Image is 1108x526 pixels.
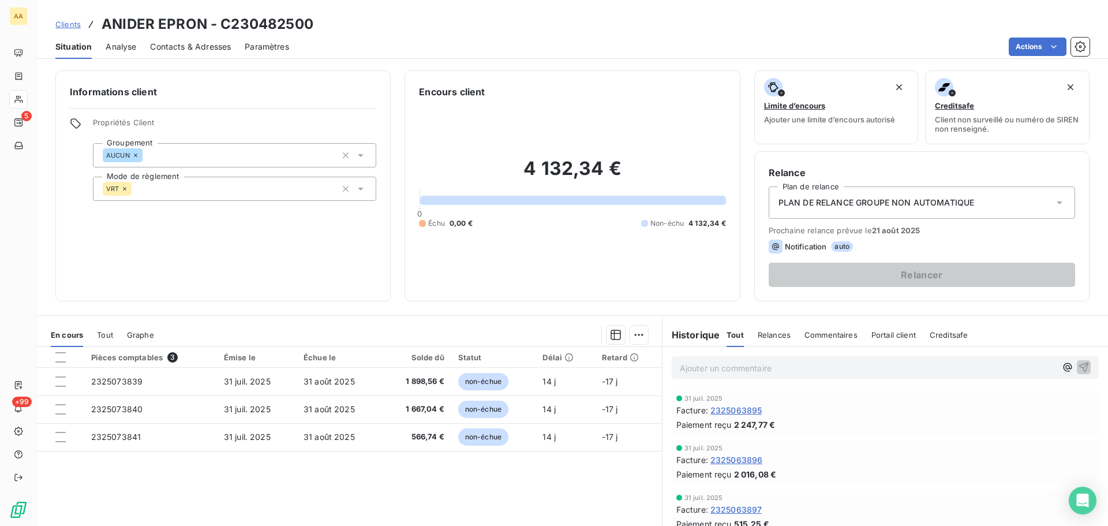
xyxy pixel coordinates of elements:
[9,113,27,132] a: 5
[224,353,290,362] div: Émise le
[304,376,355,386] span: 31 août 2025
[55,18,81,30] a: Clients
[710,454,763,466] span: 2325063896
[688,218,726,229] span: 4 132,34 €
[91,352,210,363] div: Pièces comptables
[602,353,655,362] div: Retard
[304,432,355,442] span: 31 août 2025
[542,432,556,442] span: 14 j
[458,428,508,446] span: non-échue
[872,226,920,235] span: 21 août 2025
[458,373,508,390] span: non-échue
[804,330,858,340] span: Commentaires
[167,352,178,363] span: 3
[769,263,1075,287] button: Relancer
[602,376,618,386] span: -17 j
[769,226,1075,235] span: Prochaine relance prévue le
[662,328,720,342] h6: Historique
[55,41,92,53] span: Situation
[390,353,444,362] div: Solde dû
[91,404,143,414] span: 2325073840
[55,20,81,29] span: Clients
[127,330,154,340] span: Graphe
[925,70,1090,144] button: CreditsafeClient non surveillé ou numéro de SIREN non renseigné.
[778,197,975,208] span: PLAN DE RELANCE GROUPE NON AUTOMATIQUE
[224,432,271,442] span: 31 juil. 2025
[676,503,708,516] span: Facture :
[91,376,143,386] span: 2325073839
[676,454,708,466] span: Facture :
[734,419,776,431] span: 2 247,77 €
[676,419,732,431] span: Paiement reçu
[428,218,445,229] span: Échu
[935,115,1080,133] span: Client non surveillé ou numéro de SIREN non renseigné.
[304,353,376,362] div: Échue le
[602,404,618,414] span: -17 j
[458,353,529,362] div: Statut
[602,432,618,442] span: -17 j
[542,376,556,386] span: 14 j
[419,157,725,192] h2: 4 132,34 €
[1009,38,1066,56] button: Actions
[91,432,141,442] span: 2325073841
[9,501,28,519] img: Logo LeanPay
[70,85,376,99] h6: Informations client
[150,41,231,53] span: Contacts & Adresses
[21,111,32,121] span: 5
[304,404,355,414] span: 31 août 2025
[97,330,113,340] span: Tout
[9,7,28,25] div: AA
[106,41,136,53] span: Analyse
[676,404,708,416] span: Facture :
[710,503,762,516] span: 2325063897
[785,242,827,251] span: Notification
[51,330,83,340] span: En cours
[106,185,119,192] span: VRT
[224,404,271,414] span: 31 juil. 2025
[106,152,130,159] span: AUCUN
[450,218,473,229] span: 0,00 €
[224,376,271,386] span: 31 juil. 2025
[1069,487,1096,514] div: Open Intercom Messenger
[684,494,723,501] span: 31 juil. 2025
[930,330,968,340] span: Creditsafe
[417,209,422,218] span: 0
[93,118,376,134] span: Propriétés Client
[458,401,508,418] span: non-échue
[684,445,723,452] span: 31 juil. 2025
[935,101,974,110] span: Creditsafe
[12,397,32,407] span: +99
[542,404,556,414] span: 14 j
[734,468,777,480] span: 2 016,08 €
[684,395,723,402] span: 31 juil. 2025
[102,14,313,35] h3: ANIDER EPRON - C230482500
[769,166,1075,180] h6: Relance
[676,468,732,480] span: Paiement reçu
[710,404,762,416] span: 2325063895
[758,330,791,340] span: Relances
[871,330,916,340] span: Portail client
[132,184,141,194] input: Ajouter une valeur
[419,85,485,99] h6: Encours client
[390,376,444,387] span: 1 898,56 €
[727,330,744,340] span: Tout
[542,353,587,362] div: Délai
[650,218,684,229] span: Non-échu
[754,70,919,144] button: Limite d’encoursAjouter une limite d’encours autorisé
[764,115,895,124] span: Ajouter une limite d’encours autorisé
[764,101,825,110] span: Limite d’encours
[831,241,853,252] span: auto
[390,431,444,443] span: 566,74 €
[245,41,289,53] span: Paramètres
[143,150,152,161] input: Ajouter une valeur
[390,404,444,415] span: 1 667,04 €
